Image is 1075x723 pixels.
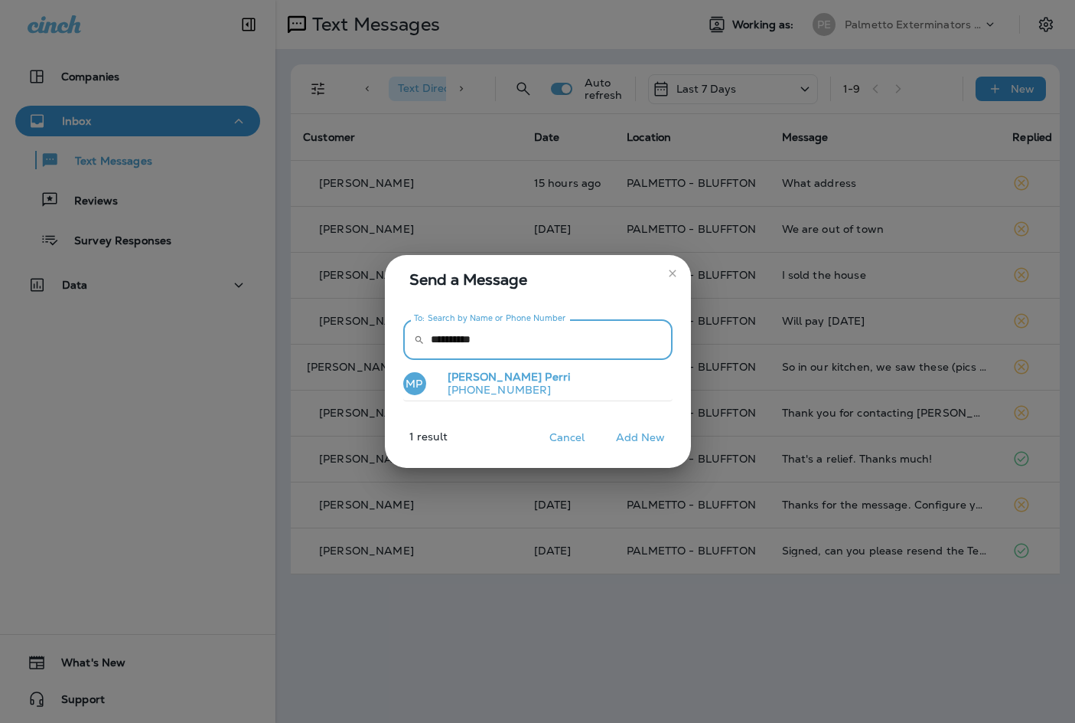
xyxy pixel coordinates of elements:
[448,370,542,384] span: [PERSON_NAME]
[660,261,685,286] button: close
[379,430,448,455] p: 1 result
[403,366,673,401] button: MP[PERSON_NAME] Perri[PHONE_NUMBER]
[409,267,673,292] span: Send a Message
[608,426,673,450] button: Add New
[545,370,570,384] span: Perri
[435,384,571,396] p: [PHONE_NUMBER]
[403,372,426,395] div: MP
[539,426,596,450] button: Cancel
[414,312,566,324] label: To: Search by Name or Phone Number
